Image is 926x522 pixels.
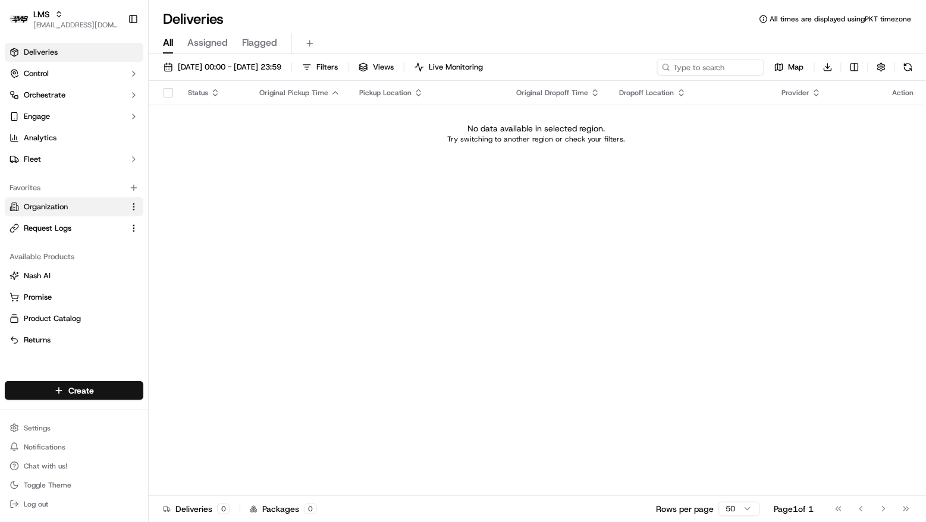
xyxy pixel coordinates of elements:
span: Control [24,68,49,79]
input: Got a question? Start typing here... [31,76,214,88]
span: Log out [24,499,48,509]
div: Start new chat [54,112,195,124]
button: [EMAIL_ADDRESS][DOMAIN_NAME] [33,20,118,30]
span: Returns [24,335,51,345]
span: Engage [24,111,50,122]
img: Masood Aslam [12,172,31,191]
button: Organization [5,197,143,216]
div: Page 1 of 1 [774,503,814,515]
input: Type to search [657,59,764,76]
span: Analytics [24,133,56,143]
a: Nash AI [10,271,139,281]
div: 💻 [101,266,110,275]
span: • [99,215,103,225]
span: Chat with us! [24,461,67,471]
div: 📗 [12,266,21,275]
div: Packages [250,503,317,515]
button: LMS [33,8,50,20]
a: Powered byPylon [84,293,144,303]
button: LMSLMS[EMAIL_ADDRESS][DOMAIN_NAME] [5,5,123,33]
a: 💻API Documentation [96,260,196,281]
div: We're available if you need us! [54,124,164,134]
img: LMS [10,15,29,23]
div: Favorites [5,178,143,197]
span: Pickup Location [359,88,412,98]
span: Dropoff Location [619,88,674,98]
a: Deliveries [5,43,143,62]
button: Live Monitoring [409,59,488,76]
button: Nash AI [5,266,143,285]
button: Toggle Theme [5,477,143,493]
span: Create [68,385,94,397]
img: Nash [12,11,36,34]
p: Welcome 👋 [12,46,216,65]
button: Notifications [5,439,143,455]
span: Original Pickup Time [259,88,328,98]
button: See all [184,151,216,165]
button: Start new chat [202,116,216,130]
a: Analytics [5,128,143,147]
span: [PERSON_NAME] [37,215,96,225]
img: 1736555255976-a54dd68f-1ca7-489b-9aae-adbdc363a1c4 [12,112,33,134]
button: [DATE] 00:00 - [DATE] 23:59 [158,59,287,76]
p: No data available in selected region. [467,122,605,134]
span: Fleet [24,154,41,165]
button: Request Logs [5,219,143,238]
button: Refresh [900,59,916,76]
span: Original Dropoff Time [516,88,588,98]
span: Pylon [118,294,144,303]
span: All times are displayed using PKT timezone [770,14,912,24]
button: Chat with us! [5,458,143,474]
span: [DATE] [105,183,130,193]
button: Orchestrate [5,86,143,105]
span: [PERSON_NAME] [37,183,96,193]
span: [DATE] 00:00 - [DATE] 23:59 [178,62,281,73]
a: Organization [10,202,124,212]
div: 0 [217,504,230,514]
a: Promise [10,292,139,303]
span: Status [188,88,208,98]
button: Returns [5,331,143,350]
span: Filters [316,62,338,73]
div: 0 [304,504,317,514]
span: Promise [24,292,52,303]
span: [DATE] [105,215,130,225]
span: Orchestrate [24,90,65,100]
span: Live Monitoring [429,62,483,73]
a: Product Catalog [10,313,139,324]
button: Settings [5,420,143,436]
img: Zach Benton [12,204,31,223]
span: All [163,36,173,50]
a: Returns [10,335,139,345]
a: 📗Knowledge Base [7,260,96,281]
p: Rows per page [656,503,714,515]
button: Views [353,59,399,76]
span: API Documentation [112,265,191,276]
button: Promise [5,288,143,307]
button: Fleet [5,150,143,169]
span: Notifications [24,442,65,452]
span: Settings [24,423,51,433]
button: Map [769,59,809,76]
span: Toggle Theme [24,480,71,490]
span: Request Logs [24,223,71,234]
span: • [99,183,103,193]
h1: Deliveries [163,10,224,29]
span: Map [789,62,804,73]
span: Deliveries [24,47,58,58]
div: Action [893,88,914,98]
img: 4281594248423_2fcf9dad9f2a874258b8_72.png [25,112,46,134]
span: Views [373,62,394,73]
button: Engage [5,107,143,126]
button: Control [5,64,143,83]
span: Assigned [187,36,228,50]
span: Nash AI [24,271,51,281]
span: Flagged [242,36,277,50]
p: Try switching to another region or check your filters. [447,134,625,144]
button: Log out [5,496,143,512]
button: Create [5,381,143,400]
span: Provider [781,88,809,98]
div: Available Products [5,247,143,266]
